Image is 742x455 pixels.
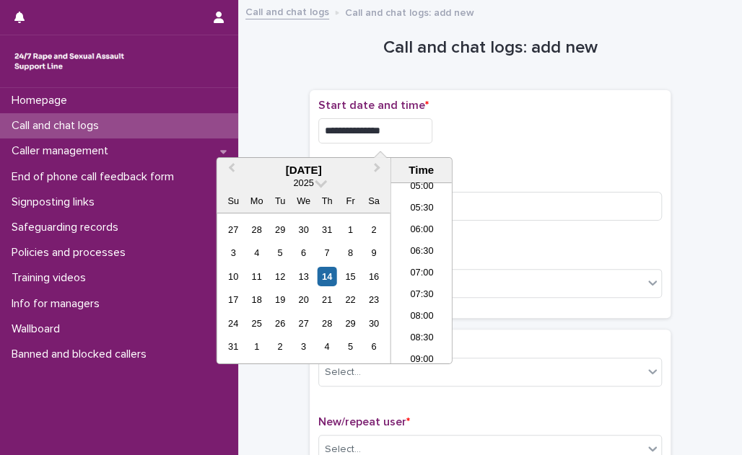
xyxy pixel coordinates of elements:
p: Info for managers [6,297,111,311]
div: Choose Sunday, July 27th, 2025 [224,220,243,239]
div: Choose Monday, August 4th, 2025 [247,243,266,262]
li: 07:00 [391,263,453,285]
p: Call and chat logs: add new [345,4,474,19]
p: Policies and processes [6,246,137,260]
li: 08:30 [391,328,453,350]
li: 06:00 [391,220,453,242]
div: Choose Friday, August 29th, 2025 [341,314,360,333]
div: Choose Thursday, July 31st, 2025 [317,220,336,239]
div: month 2025-08 [222,218,385,358]
div: Choose Thursday, August 28th, 2025 [317,314,336,333]
div: Choose Saturday, August 2nd, 2025 [364,220,383,239]
div: Choose Tuesday, September 2nd, 2025 [270,337,289,356]
div: Choose Monday, September 1st, 2025 [247,337,266,356]
p: Banned and blocked callers [6,348,158,361]
span: Start date and time [318,100,429,111]
div: Choose Tuesday, August 12th, 2025 [270,267,289,286]
h1: Call and chat logs: add new [310,37,671,58]
div: Mo [247,191,266,211]
li: 09:00 [391,350,453,371]
div: Choose Friday, September 5th, 2025 [341,337,360,356]
li: 05:00 [391,177,453,198]
div: Choose Monday, August 18th, 2025 [247,290,266,309]
div: Choose Monday, August 25th, 2025 [247,314,266,333]
div: Choose Thursday, August 21st, 2025 [317,290,336,309]
div: Select... [325,365,361,380]
p: End of phone call feedback form [6,170,185,184]
div: Choose Wednesday, August 6th, 2025 [294,243,313,262]
li: 06:30 [391,242,453,263]
div: Choose Friday, August 15th, 2025 [341,267,360,286]
div: Choose Saturday, August 16th, 2025 [364,267,383,286]
div: Time [395,164,448,177]
div: Choose Saturday, August 9th, 2025 [364,243,383,262]
div: We [294,191,313,211]
p: Signposting links [6,195,106,209]
div: Choose Monday, August 11th, 2025 [247,267,266,286]
div: Choose Thursday, September 4th, 2025 [317,337,336,356]
span: 2025 [293,177,313,188]
div: Choose Wednesday, July 30th, 2025 [294,220,313,239]
span: New/repeat user [318,416,410,428]
div: Choose Wednesday, August 13th, 2025 [294,267,313,286]
div: Choose Tuesday, August 19th, 2025 [270,290,289,309]
div: Choose Sunday, August 17th, 2025 [224,290,243,309]
div: Choose Saturday, August 30th, 2025 [364,314,383,333]
li: 08:00 [391,306,453,328]
p: Caller management [6,144,120,158]
div: Choose Sunday, August 24th, 2025 [224,314,243,333]
div: Su [224,191,243,211]
div: Choose Tuesday, August 26th, 2025 [270,314,289,333]
p: Safeguarding records [6,221,130,234]
li: 05:30 [391,198,453,220]
div: Choose Wednesday, September 3rd, 2025 [294,337,313,356]
div: Sa [364,191,383,211]
div: Choose Saturday, August 23rd, 2025 [364,290,383,309]
div: Choose Thursday, August 14th, 2025 [317,267,336,286]
div: Choose Sunday, August 10th, 2025 [224,267,243,286]
div: Fr [341,191,360,211]
div: Th [317,191,336,211]
div: Choose Sunday, August 31st, 2025 [224,337,243,356]
div: Choose Tuesday, July 29th, 2025 [270,220,289,239]
button: Previous Month [218,159,241,182]
p: Homepage [6,94,79,107]
img: rhQMoQhaT3yELyF149Cw [12,47,127,76]
div: Choose Friday, August 22nd, 2025 [341,290,360,309]
p: Wallboard [6,322,71,336]
div: [DATE] [217,164,390,177]
a: Call and chat logs [245,3,329,19]
p: Training videos [6,271,97,285]
div: Choose Wednesday, August 27th, 2025 [294,314,313,333]
li: 07:30 [391,285,453,306]
div: Choose Monday, July 28th, 2025 [247,220,266,239]
div: Choose Tuesday, August 5th, 2025 [270,243,289,262]
button: Next Month [367,159,390,182]
div: Choose Saturday, September 6th, 2025 [364,337,383,356]
div: Choose Friday, August 1st, 2025 [341,220,360,239]
div: Choose Sunday, August 3rd, 2025 [224,243,243,262]
div: Choose Friday, August 8th, 2025 [341,243,360,262]
p: Call and chat logs [6,119,110,133]
div: Choose Thursday, August 7th, 2025 [317,243,336,262]
div: Tu [270,191,289,211]
div: Choose Wednesday, August 20th, 2025 [294,290,313,309]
